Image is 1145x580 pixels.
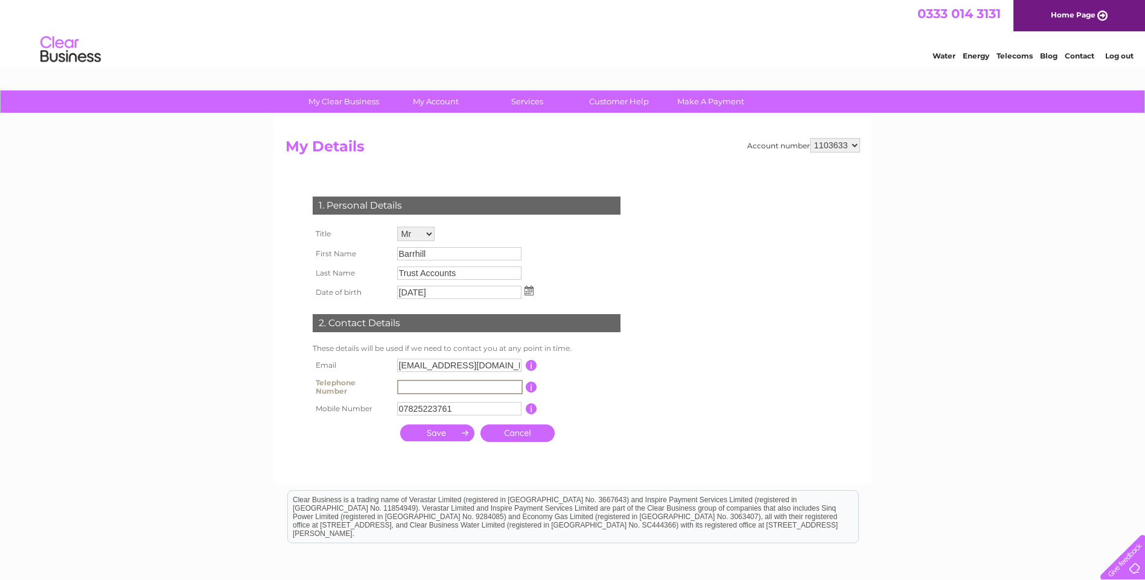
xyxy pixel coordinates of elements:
input: Submit [400,424,474,441]
div: Account number [747,138,860,153]
a: Telecoms [997,51,1033,60]
a: My Clear Business [294,90,394,113]
a: Contact [1065,51,1094,60]
a: Energy [963,51,989,60]
a: Services [477,90,577,113]
div: Clear Business is a trading name of Verastar Limited (registered in [GEOGRAPHIC_DATA] No. 3667643... [288,7,858,58]
th: First Name [310,244,394,263]
a: Water [933,51,955,60]
td: These details will be used if we need to contact you at any point in time. [310,341,624,356]
div: 2. Contact Details [313,314,620,332]
th: Telephone Number [310,375,394,399]
th: Mobile Number [310,399,394,418]
input: Information [526,382,537,392]
th: Date of birth [310,283,394,302]
th: Email [310,356,394,375]
img: logo.png [40,31,101,68]
input: Information [526,403,537,414]
a: Cancel [480,424,555,442]
a: Blog [1040,51,1057,60]
a: Log out [1105,51,1134,60]
h2: My Details [285,138,860,161]
a: Customer Help [569,90,669,113]
img: ... [525,286,534,295]
a: 0333 014 3131 [917,6,1001,21]
th: Title [310,224,394,244]
input: Information [526,360,537,371]
th: Last Name [310,263,394,283]
a: Make A Payment [661,90,761,113]
a: My Account [386,90,485,113]
div: 1. Personal Details [313,197,620,215]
